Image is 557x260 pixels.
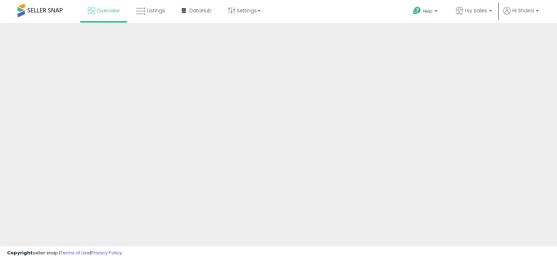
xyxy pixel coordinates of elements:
span: Hi Shaira [512,7,534,14]
i: Get Help [413,6,421,15]
strong: Copyright [7,249,33,256]
a: Help [407,1,445,23]
a: Hi Shaira [503,7,539,23]
span: Overview [97,7,119,14]
div: seller snap | | [7,250,122,256]
a: Terms of Use [60,249,90,256]
a: Privacy Policy [91,249,122,256]
span: DataHub [189,7,212,14]
span: Help [423,8,433,14]
span: rsy sales [465,7,487,14]
span: Listings [147,7,165,14]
